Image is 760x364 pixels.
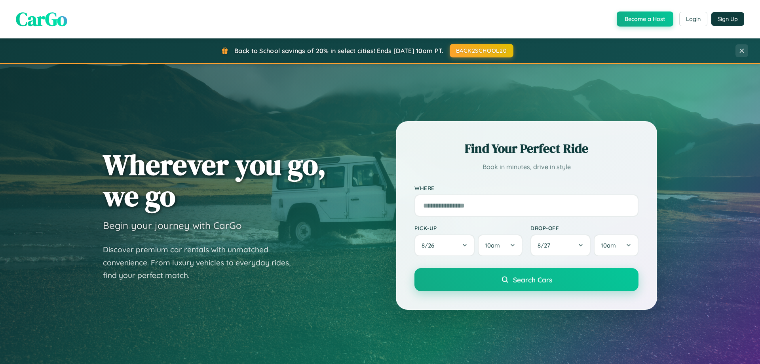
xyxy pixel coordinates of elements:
span: 8 / 26 [422,242,438,249]
span: 10am [601,242,616,249]
button: BACK2SCHOOL20 [450,44,513,57]
p: Book in minutes, drive in style [414,161,638,173]
button: 8/26 [414,234,475,256]
span: CarGo [16,6,67,32]
span: Back to School savings of 20% in select cities! Ends [DATE] 10am PT. [234,47,443,55]
button: Search Cars [414,268,638,291]
label: Pick-up [414,225,522,231]
p: Discover premium car rentals with unmatched convenience. From luxury vehicles to everyday rides, ... [103,243,301,282]
h1: Wherever you go, we go [103,149,326,212]
button: 10am [478,234,522,256]
button: 10am [594,234,638,256]
span: 10am [485,242,500,249]
span: Search Cars [513,275,552,284]
label: Where [414,185,638,191]
button: Login [679,12,707,26]
button: 8/27 [530,234,591,256]
label: Drop-off [530,225,638,231]
h3: Begin your journey with CarGo [103,219,242,231]
h2: Find Your Perfect Ride [414,140,638,157]
span: 8 / 27 [538,242,554,249]
button: Become a Host [617,11,673,27]
button: Sign Up [711,12,744,26]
